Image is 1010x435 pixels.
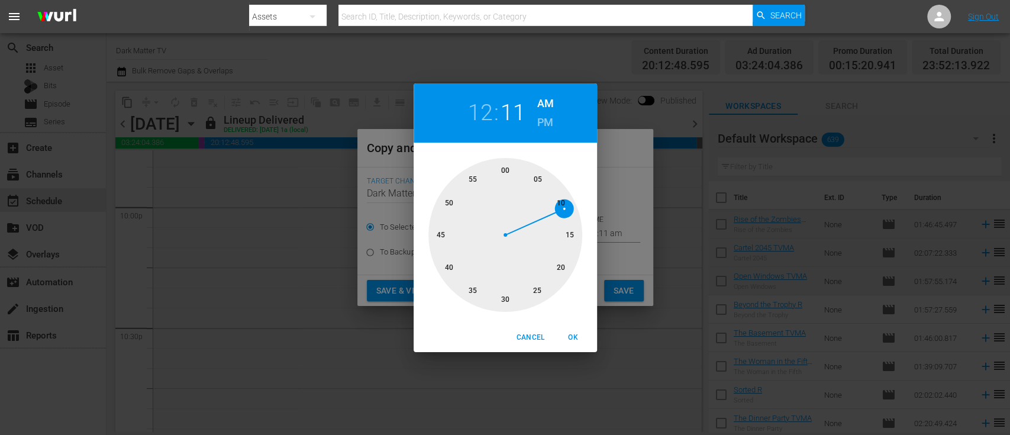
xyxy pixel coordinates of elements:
[537,94,554,113] button: AM
[468,99,492,126] button: 12
[493,99,498,126] h2: :
[28,3,85,31] img: ans4CAIJ8jUAAAAAAAAAAAAAAAAAAAAAAAAgQb4GAAAAAAAAAAAAAAAAAAAAAAAAJMjXAAAAAAAAAAAAAAAAAAAAAAAAgAT5G...
[7,9,21,24] span: menu
[554,328,592,347] button: OK
[559,331,588,344] span: OK
[770,5,801,26] span: Search
[511,328,549,347] button: Cancel
[516,331,544,344] span: Cancel
[968,12,999,21] a: Sign Out
[501,99,525,126] button: 11
[537,113,554,132] button: PM
[537,113,553,132] h6: PM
